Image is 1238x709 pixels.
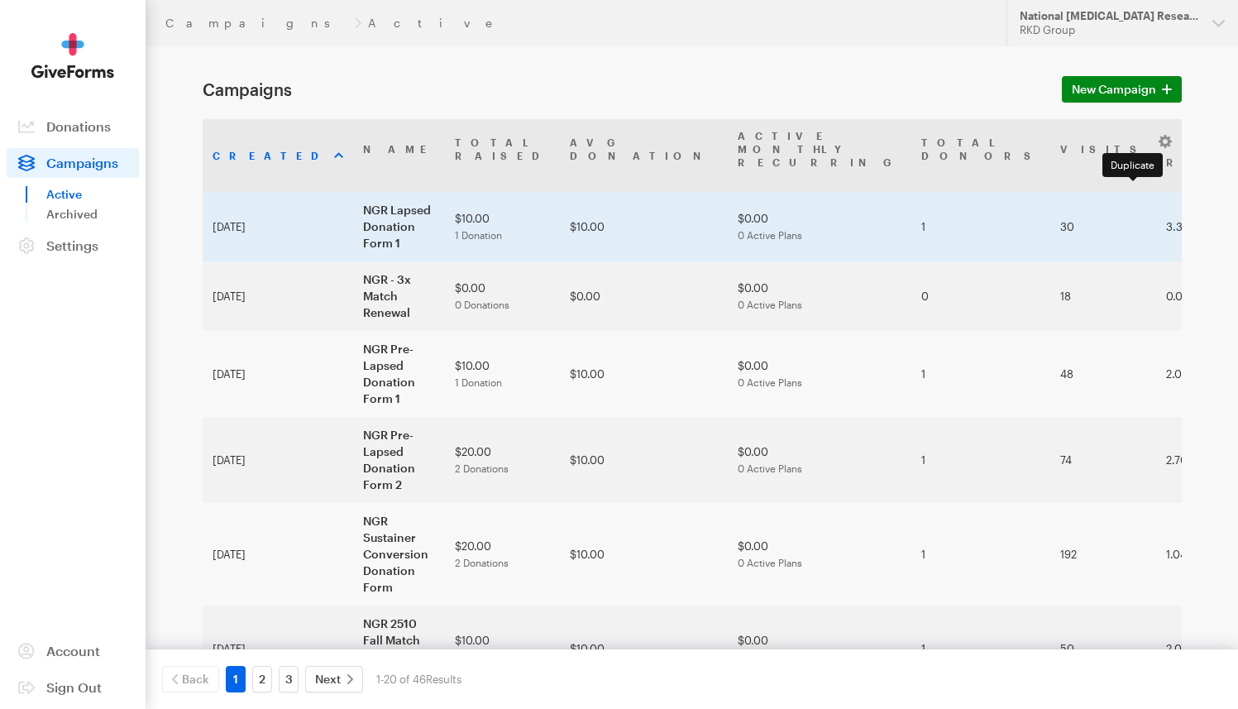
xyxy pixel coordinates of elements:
td: $10.00 [445,606,560,692]
a: Next [305,666,363,692]
a: Archived [46,204,139,224]
td: [DATE] [203,606,353,692]
td: [DATE] [203,417,353,503]
td: [DATE] [203,503,353,606]
td: 18 [1050,261,1156,331]
td: $0.00 [560,261,728,331]
td: NGR Sustainer Conversion Donation Form [353,503,445,606]
span: Results [426,673,461,686]
img: GiveForms [31,33,114,79]
div: RKD Group [1020,23,1199,37]
th: AvgDonation: activate to sort column ascending [560,119,728,192]
th: Active MonthlyRecurring: activate to sort column ascending [728,119,911,192]
th: Name: activate to sort column ascending [353,119,445,192]
td: 192 [1050,503,1156,606]
td: $10.00 [445,192,560,261]
th: TotalDonors: activate to sort column ascending [911,119,1050,192]
th: Visits: activate to sort column ascending [1050,119,1156,192]
span: Next [315,669,341,689]
td: 1 [911,331,1050,417]
a: Campaigns [165,17,348,30]
td: $0.00 [728,503,911,606]
td: $20.00 [445,503,560,606]
td: NGR 2510 Fall Match Donation Form [353,606,445,692]
td: 30 [1050,192,1156,261]
a: Sign Out [7,673,139,702]
a: Active [46,184,139,204]
span: 2 Donations [455,462,509,474]
th: TotalRaised: activate to sort column ascending [445,119,560,192]
td: $10.00 [560,606,728,692]
td: $10.00 [560,417,728,503]
a: 2 [252,666,272,692]
span: Campaigns [46,155,118,170]
span: 2 Donations [455,557,509,568]
span: 0 Donations [455,299,509,310]
a: Settings [7,231,139,261]
span: 0 Active Plans [738,557,802,568]
td: 1 [911,417,1050,503]
span: 1 Donation [455,229,502,241]
td: NGR Lapsed Donation Form 1 [353,192,445,261]
span: 0 Active Plans [738,376,802,388]
div: 1-20 of 46 [376,666,461,692]
span: Sign Out [46,679,102,695]
td: NGR Pre-Lapsed Donation Form 2 [353,417,445,503]
td: $0.00 [728,261,911,331]
span: New Campaign [1072,79,1156,99]
td: $0.00 [728,417,911,503]
td: 1 [911,503,1050,606]
td: $10.00 [560,192,728,261]
td: [DATE] [203,261,353,331]
h1: Campaigns [203,79,1042,99]
td: 74 [1050,417,1156,503]
span: Account [46,643,100,659]
td: 50 [1050,606,1156,692]
td: $0.00 [728,331,911,417]
td: $20.00 [445,417,560,503]
td: 0 [911,261,1050,331]
td: NGR Pre-Lapsed Donation Form 1 [353,331,445,417]
span: Settings [46,237,98,253]
td: 1 [911,192,1050,261]
td: $10.00 [560,331,728,417]
a: Campaigns [7,148,139,178]
td: $10.00 [560,503,728,606]
td: [DATE] [203,331,353,417]
td: $0.00 [728,606,911,692]
span: Donations [46,118,111,134]
td: NGR - 3x Match Renewal [353,261,445,331]
td: $0.00 [445,261,560,331]
a: Account [7,636,139,666]
td: 48 [1050,331,1156,417]
span: 1 Donation [455,376,502,388]
td: 1 [911,606,1050,692]
a: New Campaign [1062,76,1182,103]
td: $10.00 [445,331,560,417]
span: 0 Active Plans [738,462,802,474]
th: Created: activate to sort column ascending [203,119,353,192]
td: [DATE] [203,192,353,261]
a: Donations [7,112,139,141]
a: 3 [279,666,299,692]
div: National [MEDICAL_DATA] Research [1020,9,1199,23]
span: 0 Active Plans [738,229,802,241]
td: $0.00 [728,192,911,261]
span: 0 Active Plans [738,299,802,310]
